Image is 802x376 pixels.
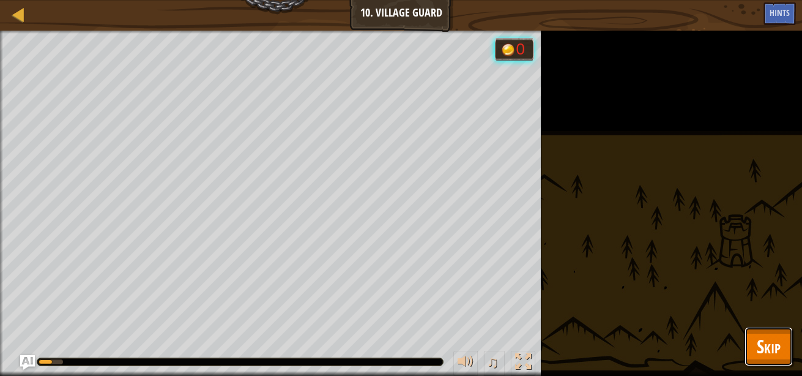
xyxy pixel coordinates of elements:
[453,351,478,376] button: Adjust volume
[757,334,781,359] span: Skip
[516,41,529,57] div: 0
[511,351,535,376] button: Toggle fullscreen
[486,353,499,371] span: ♫
[744,327,793,366] button: Skip
[484,351,505,376] button: ♫
[495,38,533,61] div: Team 'humans' has 0 gold.
[770,7,790,18] span: Hints
[20,355,35,370] button: Ask AI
